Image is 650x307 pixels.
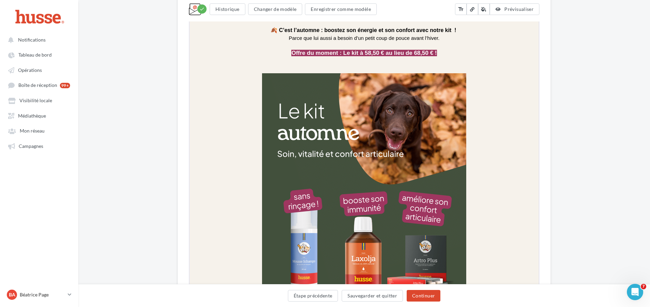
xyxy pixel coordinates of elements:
div: Poser une questionNotre bot et notre équipe peuvent vous aider [7,103,129,136]
span: Accueil [4,230,23,234]
span: Mon réseau [20,128,45,134]
strong: 🍂 C’est l’automne : boostez son énergie et son confort avec notre kit ! [81,87,266,93]
span: Tâches [87,230,103,234]
i: check [199,6,205,12]
img: BANNIERE_HUSSE_DIGITALEO.png [76,17,273,67]
span: 7 [641,284,646,289]
div: Modifications enregistrées [197,4,207,14]
div: Poser une question [14,109,114,116]
a: Opérations [4,64,74,76]
span: Boîte de réception [18,82,57,88]
span: Ba [9,291,15,298]
iframe: Intercom live chat [627,284,643,300]
a: Boîte de réception 99+ [4,79,74,91]
span: Opérations [18,67,42,73]
div: Fermer [117,11,129,23]
span: Médiathèque [18,113,46,119]
div: 99+ [60,83,70,88]
p: Bonjour [PERSON_NAME]👋 [14,48,123,72]
span: Aide [117,230,128,234]
button: text_fields [455,3,467,15]
div: Ads [14,193,27,201]
button: Étape précédente [288,290,338,302]
a: Visibilité locale [4,94,74,106]
span: L'email ne s'affiche pas correctement ? [130,5,200,10]
a: Campagnes [4,140,74,152]
button: Prévisualiser [490,3,539,15]
p: Béatrice Page [20,291,65,298]
button: Historique [210,3,245,15]
div: Lancez vos publicités Meta en autonomie [14,205,110,219]
span: Campagnes [19,143,43,149]
button: Changer de modèle [248,3,303,15]
img: logo [14,13,61,24]
a: Ba Béatrice Page [5,288,73,301]
p: Comment pouvons-nous vous aider ? [14,72,123,95]
div: Lancez vos publicités Meta en autonomieAdsLancez vos publicités Meta en autonomie [7,140,129,241]
button: Continuer [407,290,440,302]
button: Conversations [54,213,82,240]
span: Conversations [55,230,90,234]
span: Tableau de bord [18,52,52,58]
button: Actualités [27,213,54,240]
i: text_fields [458,6,464,13]
div: Notre bot et notre équipe peuvent vous aider [14,116,114,131]
img: Lancez vos publicités Meta en autonomie [7,140,129,188]
span: Prévisualiser [504,6,534,12]
button: Sauvegarder et quitter [342,290,403,302]
button: Notifications [4,33,71,46]
button: Tâches [82,213,109,240]
span: Visibilité locale [19,98,52,104]
a: Mon réseau [4,124,74,137]
span: Notifications [18,37,46,43]
button: Enregistrer comme modèle [305,3,376,15]
a: Médiathèque [4,109,74,122]
a: Tableau de bord [4,48,74,61]
span: Actualités [29,230,52,234]
span: Offre du moment : Le kit à 58,50 € au lieu de 68,50 € ! [102,109,247,116]
button: Aide [109,213,136,240]
a: Cliquez-ici [200,5,219,10]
